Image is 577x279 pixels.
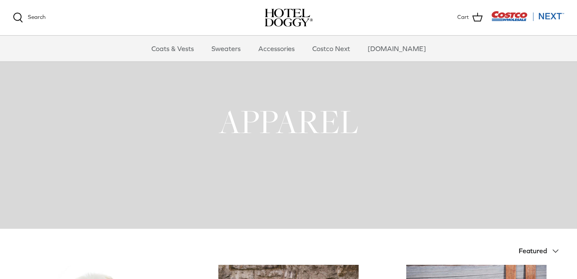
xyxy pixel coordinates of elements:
[251,36,302,61] a: Accessories
[305,36,358,61] a: Costco Next
[13,12,45,23] a: Search
[491,16,564,23] a: Visit Costco Next
[28,14,45,20] span: Search
[13,100,564,143] h1: APPAREL
[519,247,547,255] span: Featured
[204,36,248,61] a: Sweaters
[519,242,564,261] button: Featured
[457,12,483,23] a: Cart
[491,11,564,21] img: Costco Next
[265,9,313,27] img: hoteldoggycom
[360,36,434,61] a: [DOMAIN_NAME]
[265,9,313,27] a: hoteldoggy.com hoteldoggycom
[457,13,469,22] span: Cart
[144,36,202,61] a: Coats & Vests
